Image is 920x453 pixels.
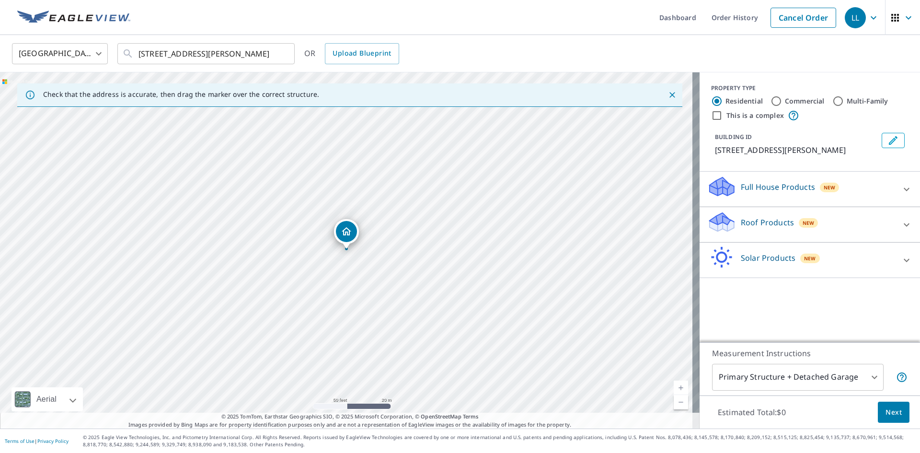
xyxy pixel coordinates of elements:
a: Terms [463,413,479,420]
button: Close [666,89,678,101]
p: Full House Products [741,181,815,193]
span: © 2025 TomTom, Earthstar Geographics SIO, © 2025 Microsoft Corporation, © [221,413,479,421]
p: BUILDING ID [715,133,752,141]
p: Measurement Instructions [712,348,908,359]
div: Roof ProductsNew [707,211,912,238]
button: Edit building 1 [882,133,905,148]
input: Search by address or latitude-longitude [138,40,275,67]
a: Upload Blueprint [325,43,399,64]
div: Aerial [34,387,59,411]
div: OR [304,43,399,64]
div: Aerial [11,387,83,411]
div: LL [845,7,866,28]
span: Upload Blueprint [333,47,391,59]
a: Privacy Policy [37,438,69,444]
a: Current Level 19, Zoom In [674,381,688,395]
span: Your report will include the primary structure and a detached garage if one exists. [896,372,908,383]
span: New [803,219,815,227]
span: Next [885,407,902,418]
a: OpenStreetMap [421,413,461,420]
a: Cancel Order [770,8,836,28]
span: New [824,184,836,191]
div: Primary Structure + Detached Garage [712,364,884,391]
button: Next [878,402,909,423]
label: Commercial [785,96,825,106]
p: | [5,438,69,444]
span: New [804,255,816,262]
p: Check that the address is accurate, then drag the marker over the correct structure. [43,90,319,99]
p: Estimated Total: $0 [710,402,793,423]
p: © 2025 Eagle View Technologies, Inc. and Pictometry International Corp. All Rights Reserved. Repo... [83,434,915,448]
label: This is a complex [726,111,784,120]
div: Dropped pin, building 1, Residential property, 101 Joseph Ct Troy, NY 12180 [334,219,359,249]
p: [STREET_ADDRESS][PERSON_NAME] [715,144,878,156]
div: Full House ProductsNew [707,175,912,203]
a: Terms of Use [5,438,34,444]
a: Current Level 19, Zoom Out [674,395,688,409]
div: Solar ProductsNew [707,246,912,274]
div: PROPERTY TYPE [711,84,908,93]
img: EV Logo [17,11,130,25]
div: [GEOGRAPHIC_DATA] [12,40,108,67]
p: Roof Products [741,217,794,228]
label: Multi-Family [847,96,888,106]
label: Residential [725,96,763,106]
p: Solar Products [741,252,795,264]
